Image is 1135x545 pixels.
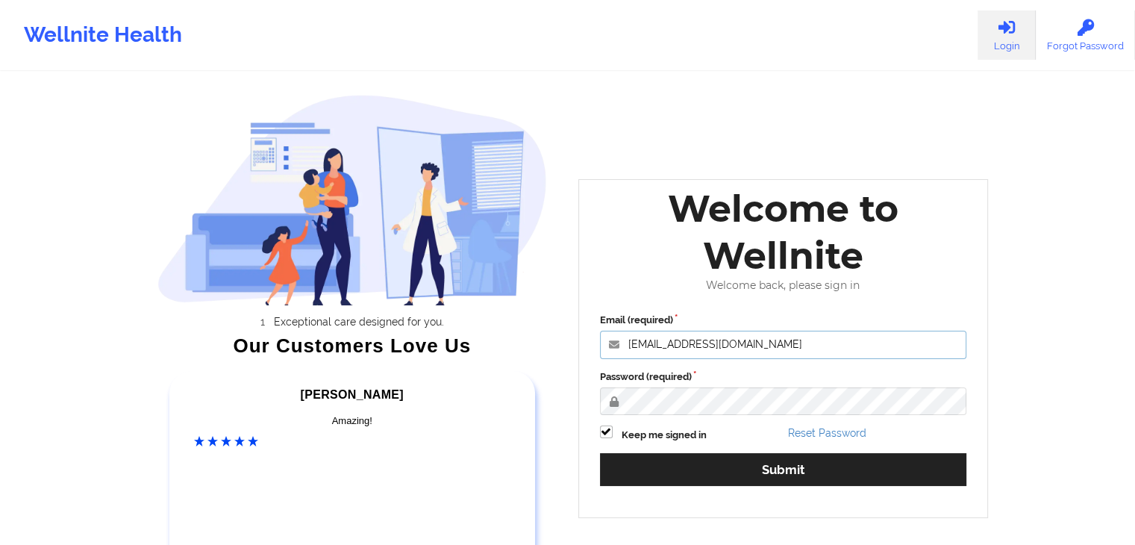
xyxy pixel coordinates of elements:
[600,370,967,384] label: Password (required)
[600,453,967,485] button: Submit
[788,427,866,439] a: Reset Password
[590,279,978,292] div: Welcome back, please sign in
[622,428,707,443] label: Keep me signed in
[301,388,404,401] span: [PERSON_NAME]
[157,94,547,305] img: wellnite-auth-hero_200.c722682e.png
[171,316,547,328] li: Exceptional care designed for you.
[157,338,547,353] div: Our Customers Love Us
[194,414,510,429] div: Amazing!
[600,331,967,359] input: Email address
[590,185,978,279] div: Welcome to Wellnite
[600,313,967,328] label: Email (required)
